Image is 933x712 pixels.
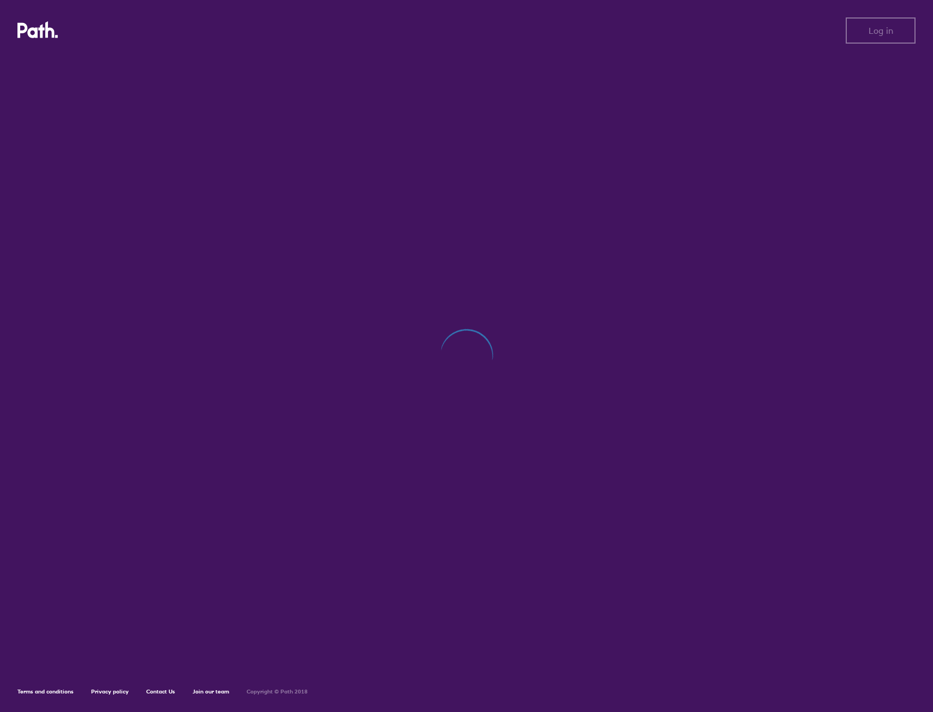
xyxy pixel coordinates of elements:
[846,17,916,44] button: Log in
[17,688,74,695] a: Terms and conditions
[146,688,175,695] a: Contact Us
[869,26,893,35] span: Log in
[247,689,308,695] h6: Copyright © Path 2018
[193,688,229,695] a: Join our team
[91,688,129,695] a: Privacy policy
